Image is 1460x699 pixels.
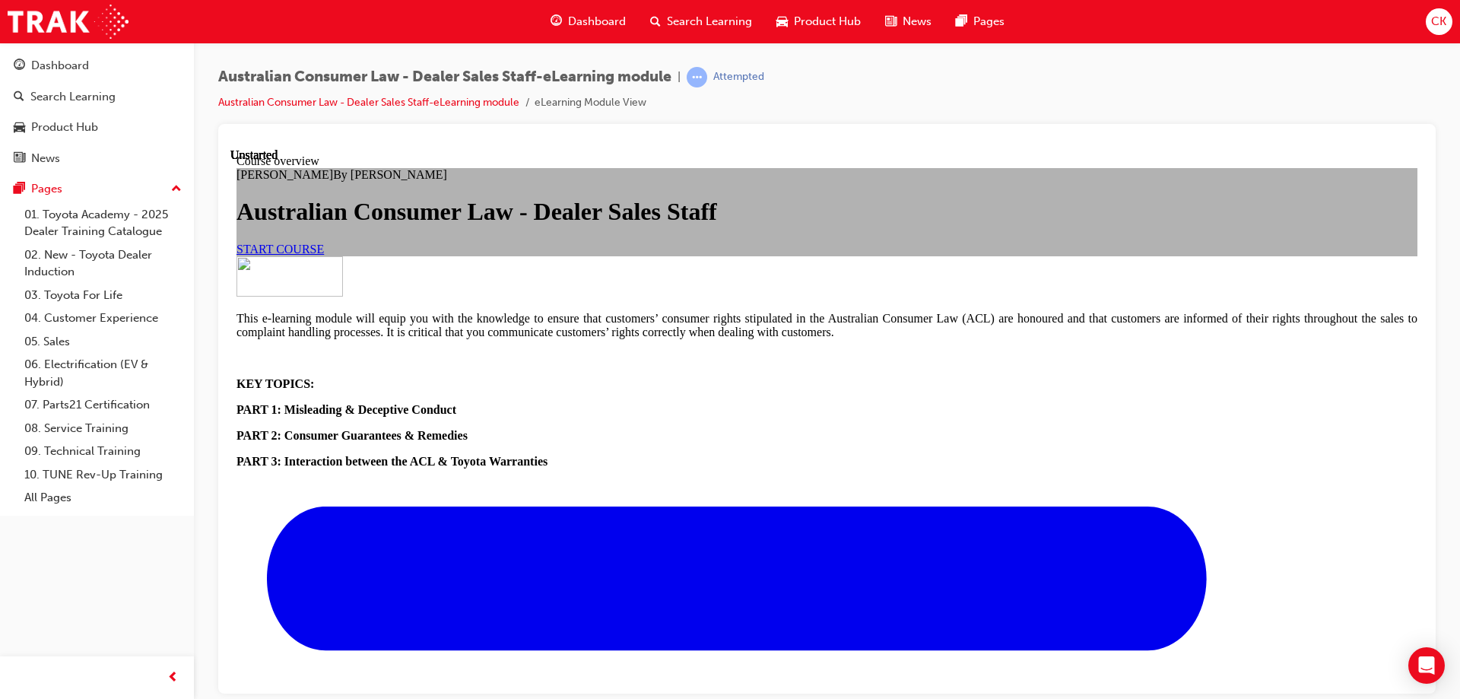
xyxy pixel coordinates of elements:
[713,70,764,84] div: Attempted
[6,49,188,175] button: DashboardSearch LearningProduct HubNews
[171,180,182,199] span: up-icon
[776,12,788,31] span: car-icon
[1426,8,1452,35] button: CK
[6,113,188,141] a: Product Hub
[667,13,752,30] span: Search Learning
[18,330,188,354] a: 05. Sales
[650,12,661,31] span: search-icon
[31,150,60,167] div: News
[6,175,188,203] button: Pages
[6,281,237,294] strong: PART 2: Consumer Guarantees & Remedies
[18,486,188,510] a: All Pages
[6,94,94,107] a: START COURSE
[218,96,519,109] a: Australian Consumer Law - Dealer Sales Staff-eLearning module
[873,6,944,37] a: news-iconNews
[6,20,103,33] span: [PERSON_NAME]
[31,180,62,198] div: Pages
[6,49,1187,78] h1: Australian Consumer Law - Dealer Sales Staff
[6,145,188,173] a: News
[568,13,626,30] span: Dashboard
[14,183,25,196] span: pages-icon
[638,6,764,37] a: search-iconSearch Learning
[1431,13,1446,30] span: CK
[1408,647,1445,684] div: Open Intercom Messenger
[18,284,188,307] a: 03. Toyota For Life
[18,393,188,417] a: 07. Parts21 Certification
[31,119,98,136] div: Product Hub
[18,307,188,330] a: 04. Customer Experience
[973,13,1005,30] span: Pages
[6,229,84,242] strong: KEY TOPICS:
[167,669,179,688] span: prev-icon
[18,353,188,393] a: 06. Electrification (EV & Hybrid)
[678,68,681,86] span: |
[14,152,25,166] span: news-icon
[6,255,226,268] strong: PART 1: Misleading & Deceptive Conduct
[18,243,188,284] a: 02. New - Toyota Dealer Induction
[794,13,861,30] span: Product Hub
[14,91,24,104] span: search-icon
[18,417,188,440] a: 08. Service Training
[764,6,873,37] a: car-iconProduct Hub
[103,20,217,33] span: By [PERSON_NAME]
[6,83,188,111] a: Search Learning
[18,203,188,243] a: 01. Toyota Academy - 2025 Dealer Training Catalogue
[8,5,129,39] img: Trak
[6,6,89,19] span: Course overview
[903,13,932,30] span: News
[6,52,188,80] a: Dashboard
[944,6,1017,37] a: pages-iconPages
[18,440,188,463] a: 09. Technical Training
[30,88,116,106] div: Search Learning
[885,12,897,31] span: news-icon
[687,67,707,87] span: learningRecordVerb_ATTEMPT-icon
[14,59,25,73] span: guage-icon
[6,164,1187,191] p: This e-learning module will equip you with the knowledge to ensure that customers’ consumer right...
[535,94,646,112] li: eLearning Module View
[551,12,562,31] span: guage-icon
[14,121,25,135] span: car-icon
[31,57,89,75] div: Dashboard
[538,6,638,37] a: guage-iconDashboard
[956,12,967,31] span: pages-icon
[6,307,317,319] strong: PART 3: Interaction between the ACL & Toyota Warranties
[18,463,188,487] a: 10. TUNE Rev-Up Training
[218,68,671,86] span: Australian Consumer Law - Dealer Sales Staff-eLearning module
